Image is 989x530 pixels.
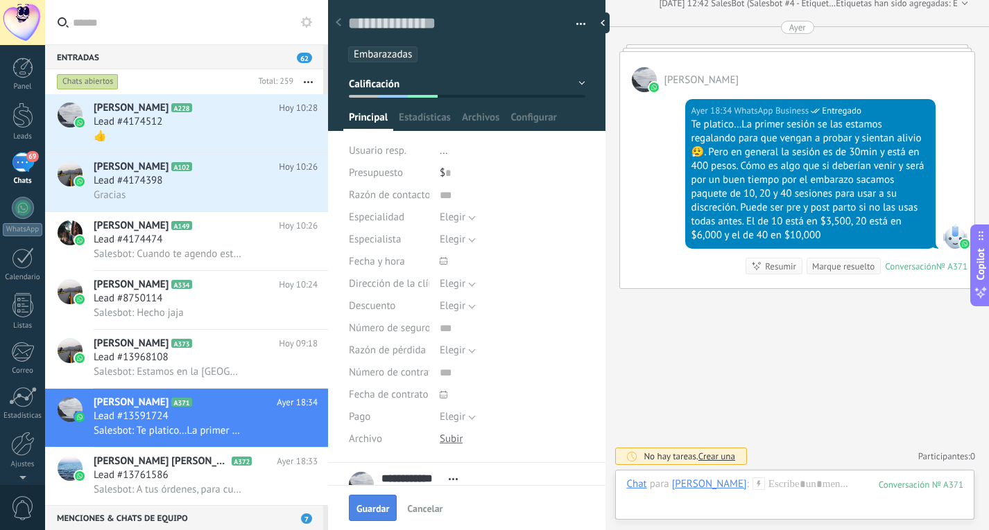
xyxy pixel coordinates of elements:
[349,256,405,267] span: Fecha y hora
[94,174,162,188] span: Lead #4174398
[943,224,968,249] span: WhatsApp Business
[440,295,476,317] button: Elegir
[440,206,476,229] button: Elegir
[279,337,318,351] span: Hoy 09:18
[277,396,318,409] span: Ayer 18:34
[3,132,43,141] div: Leads
[747,477,749,491] span: :
[94,233,162,247] span: Lead #4174474
[94,292,162,306] span: Lead #8750114
[75,353,85,363] img: icon
[94,188,126,202] span: Gracias
[252,75,293,89] div: Total: 259
[918,450,975,462] a: Participantes:0
[171,162,191,171] span: A102
[698,450,735,462] span: Crear una
[440,339,476,362] button: Elegir
[596,12,610,33] div: Ocultar
[349,495,397,521] button: Guardar
[440,277,465,290] span: Elegir
[279,101,318,115] span: Hoy 10:28
[75,118,85,127] img: icon
[94,468,169,482] span: Lead #13761586
[94,115,162,129] span: Lead #4174512
[349,345,426,355] span: Razón de pérdida
[3,177,43,186] div: Chats
[45,44,323,69] div: Entradas
[440,144,448,157] span: ...
[94,454,229,468] span: [PERSON_NAME] [PERSON_NAME]
[349,367,438,378] span: Número de contrato
[734,104,809,118] span: WhatsApp Business
[45,389,328,447] a: avataricon[PERSON_NAME]A371Ayer 18:34Lead #13591724Salesbot: Te platico…La primer sesión se las e...
[3,223,42,236] div: WhatsApp
[26,151,38,162] span: 69
[75,412,85,422] img: icon
[632,67,657,92] span: Ada Aguilera
[45,153,328,211] a: avataricon[PERSON_NAME]A102Hoy 10:26Lead #4174398Gracias
[691,118,929,242] div: Te platico…La primer sesión se las estamos regalando para que vengan a probar y sientan alivio 😮‍...
[672,477,747,490] div: Ada Aguilera
[349,301,395,311] span: Descuento
[349,111,388,131] span: Principal
[45,94,328,152] a: avataricon[PERSON_NAME]A228Hoy 10:28Lead #4174512👍
[349,190,431,200] span: Razón de contacto
[3,321,43,330] div: Listas
[279,160,318,174] span: Hoy 10:26
[356,504,389,513] span: Guardar
[94,337,169,351] span: [PERSON_NAME]
[297,53,312,63] span: 62
[399,111,451,131] span: Estadísticas
[349,434,382,444] span: Archivo
[960,239,970,249] img: waba.svg
[75,177,85,186] img: icon
[75,471,85,481] img: icon
[349,251,429,273] div: Fecha y hora
[407,504,442,513] span: Cancelar
[349,229,429,251] div: Especialista
[3,82,43,91] div: Panel
[936,260,968,272] div: № A371
[510,111,556,131] span: Configurar
[440,211,465,224] span: Elegir
[94,424,241,437] span: Salesbot: Te platico…La primer sesión se las estamos regalando para que vengan a probar y sientan...
[3,460,43,469] div: Ajustes
[349,234,401,245] span: Especialista
[664,73,739,87] span: Ada Aguilera
[349,339,429,362] div: Razón de pérdida
[349,212,404,222] span: Especialidad
[171,280,191,289] span: A334
[974,248,988,280] span: Copilot
[94,160,169,174] span: [PERSON_NAME]
[57,73,119,90] div: Chats abiertos
[3,412,43,421] div: Estadísticas
[171,103,191,112] span: A228
[349,412,370,422] span: Pago
[691,104,734,118] div: Ayer 18:34
[650,477,669,491] span: para
[349,317,429,339] div: Número de seguro
[649,82,659,92] img: waba.svg
[277,454,318,468] span: Ayer 18:33
[3,366,43,376] div: Correo
[354,48,412,61] span: Embarazadas
[45,448,328,506] a: avataricon[PERSON_NAME] [PERSON_NAME]A372Ayer 18:33Lead #13761586Salesbot: A tus órdenes, para cu...
[171,221,191,230] span: A149
[301,513,312,524] span: 7
[440,162,585,184] div: $
[349,384,429,406] div: Fecha de contrato
[94,483,241,496] span: Salesbot: A tus órdenes, para cuando la programamos?
[349,162,429,184] div: Presupuesto
[94,396,169,409] span: [PERSON_NAME]
[765,260,796,273] div: Resumir
[349,406,429,428] div: Pago
[349,184,429,206] div: Razón de contacto
[94,130,107,143] span: 👍
[349,166,403,179] span: Presupuesto
[812,260,875,273] div: Marque resuelto
[879,479,963,491] div: 371
[440,229,476,251] button: Elegir
[789,21,806,34] div: Ayer
[440,233,465,246] span: Elegir
[349,362,429,384] div: Número de contrato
